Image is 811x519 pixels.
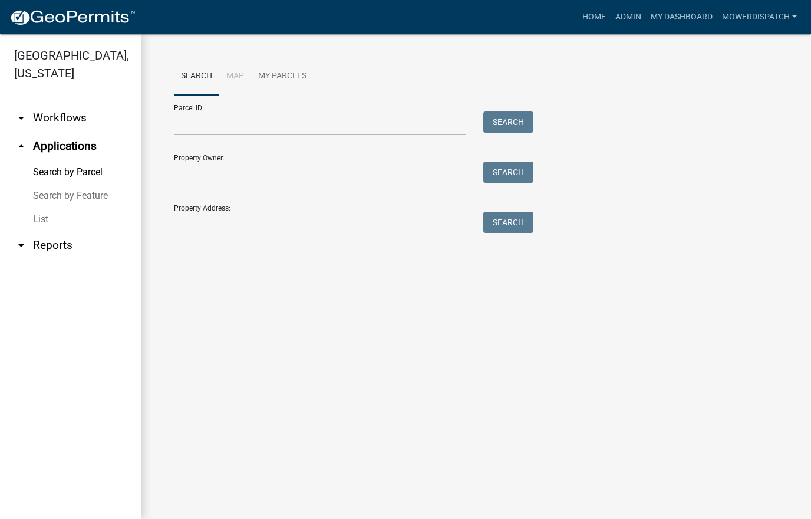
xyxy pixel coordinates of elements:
a: Admin [611,6,646,28]
button: Search [483,212,533,233]
a: My Dashboard [646,6,717,28]
button: Search [483,111,533,133]
i: arrow_drop_up [14,139,28,153]
a: MowerDispatch [717,6,802,28]
a: My Parcels [251,58,314,96]
a: Home [578,6,611,28]
button: Search [483,162,533,183]
i: arrow_drop_down [14,238,28,252]
i: arrow_drop_down [14,111,28,125]
a: Search [174,58,219,96]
